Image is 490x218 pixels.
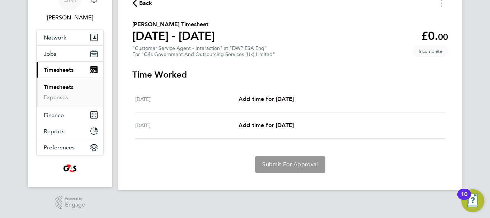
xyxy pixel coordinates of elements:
a: Add time for [DATE] [239,95,294,103]
button: Open Resource Center, 10 new notifications [461,189,484,212]
a: Expenses [44,94,68,101]
span: Add time for [DATE] [239,96,294,102]
h1: [DATE] - [DATE] [132,29,215,43]
button: Timesheets [37,62,103,78]
div: [DATE] [135,95,239,103]
span: Network [44,34,66,41]
span: 00 [438,32,448,42]
span: Add time for [DATE] [239,122,294,129]
h2: [PERSON_NAME] Timesheet [132,20,215,29]
span: Powered by [65,196,85,202]
a: Timesheets [44,84,74,91]
span: Reports [44,128,65,135]
div: 10 [461,194,467,204]
a: Go to home page [36,163,104,174]
span: Timesheets [44,66,74,73]
div: [DATE] [135,121,239,130]
a: Powered byEngage [55,196,85,209]
span: Engage [65,202,85,208]
span: This timesheet is Incomplete. [413,45,448,57]
div: "Customer Service Agent - Interaction" at "DWP ESA Enq" [132,45,275,57]
span: Finance [44,112,64,119]
img: g4s4-logo-retina.png [61,163,79,174]
div: Timesheets [37,78,103,107]
app-decimal: £0. [421,29,448,43]
button: Preferences [37,139,103,155]
h3: Time Worked [132,69,448,80]
button: Finance [37,107,103,123]
button: Jobs [37,46,103,61]
a: Add time for [DATE] [239,121,294,130]
span: Preferences [44,144,75,151]
span: Jobs [44,50,56,57]
button: Network [37,29,103,45]
button: Reports [37,123,103,139]
div: For "G4s Government And Outsourcing Services (Uk) Limited" [132,51,275,57]
span: Shelby Miller [36,13,104,22]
